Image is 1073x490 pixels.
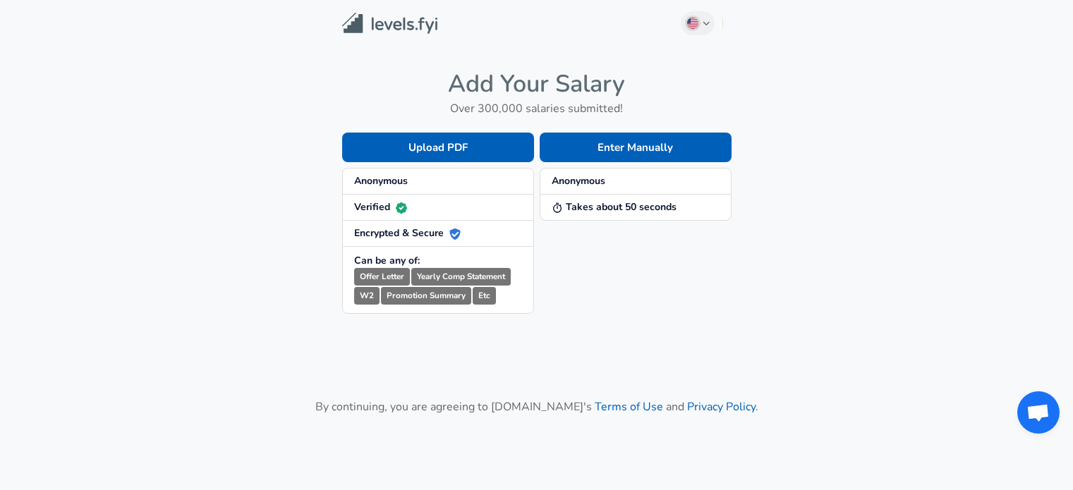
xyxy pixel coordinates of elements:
[354,254,420,267] strong: Can be any of:
[342,133,534,162] button: Upload PDF
[354,200,407,214] strong: Verified
[381,287,471,305] small: Promotion Summary
[354,287,380,305] small: W2
[540,133,732,162] button: Enter Manually
[354,174,408,188] strong: Anonymous
[354,268,410,286] small: Offer Letter
[681,11,715,35] button: English (US)
[687,18,698,29] img: English (US)
[687,399,756,415] a: Privacy Policy
[473,287,496,305] small: Etc
[342,13,437,35] img: Levels.fyi
[552,174,605,188] strong: Anonymous
[552,200,677,214] strong: Takes about 50 seconds
[342,99,732,118] h6: Over 300,000 salaries submitted!
[1017,391,1060,434] div: Open chat
[411,268,511,286] small: Yearly Comp Statement
[342,69,732,99] h4: Add Your Salary
[354,226,461,240] strong: Encrypted & Secure
[595,399,663,415] a: Terms of Use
